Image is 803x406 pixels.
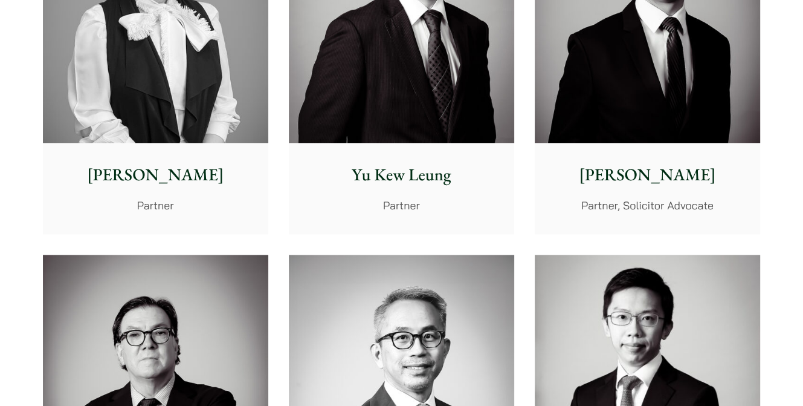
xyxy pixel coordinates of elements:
[53,197,259,214] p: Partner
[544,197,750,214] p: Partner, Solicitor Advocate
[298,197,505,214] p: Partner
[298,162,505,188] p: Yu Kew Leung
[544,162,750,188] p: [PERSON_NAME]
[53,162,259,188] p: [PERSON_NAME]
